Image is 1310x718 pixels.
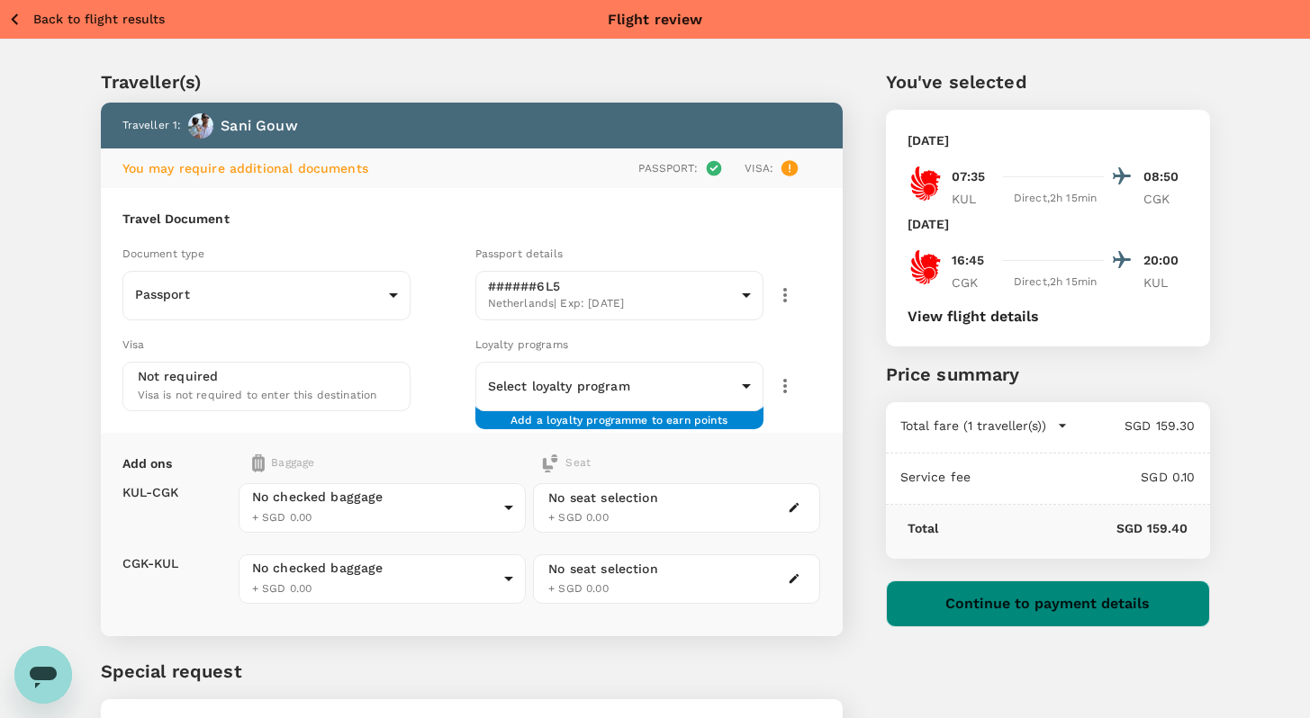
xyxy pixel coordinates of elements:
[475,247,563,260] span: Passport details
[971,468,1195,486] p: SGD 0.10
[252,454,462,472] div: Baggage
[638,160,697,176] p: Passport :
[475,338,568,351] span: Loyalty programs
[122,161,368,175] span: You may require additional documents
[608,9,703,31] p: Flight review
[188,113,213,139] img: avatar-6695f0dd85a4d.png
[122,273,411,318] div: Passport
[14,646,72,704] iframe: Button to launch messaging window
[548,582,609,595] span: + SGD 0.00
[239,554,526,604] div: No checked baggage+ SGD 0.00
[122,483,179,501] p: KUL - CGK
[938,519,1188,537] p: SGD 159.40
[239,483,526,533] div: No checked baggage+ SGD 0.00
[1068,417,1196,435] p: SGD 159.30
[1007,274,1104,292] div: Direct , 2h 15min
[101,68,843,95] p: Traveller(s)
[488,295,735,313] span: Netherlands | Exp: [DATE]
[900,468,971,486] p: Service fee
[548,489,658,507] div: No seat selection
[952,167,986,186] p: 07:35
[908,519,939,537] p: Total
[886,361,1210,388] p: Price summary
[138,367,219,385] p: Not required
[475,265,763,326] div: ######6L5Netherlands| Exp: [DATE]
[252,559,497,577] div: No checked baggage
[908,309,1039,325] button: View flight details
[541,454,591,472] div: Seat
[138,389,377,401] span: Visa is not required to enter this destination
[548,560,658,579] div: No seat selection
[908,166,944,202] img: OD
[252,582,312,595] span: + SGD 0.00
[122,210,821,229] h6: Travel Document
[101,658,843,685] p: Special request
[1143,251,1188,270] p: 20:00
[252,488,497,506] div: No checked baggage
[886,68,1210,95] p: You've selected
[488,277,735,295] p: ######6L5
[952,251,985,270] p: 16:45
[33,10,165,28] p: Back to flight results
[1143,190,1188,208] p: CGK
[952,274,997,292] p: CGK
[510,412,727,415] span: Add a loyalty programme to earn points
[122,454,173,472] p: Add ons
[122,247,205,260] span: Document type
[908,131,950,149] p: [DATE]
[252,511,312,524] span: + SGD 0.00
[908,215,950,233] p: [DATE]
[475,363,763,408] div: ​
[122,117,182,135] p: Traveller 1 :
[886,580,1210,627] button: Continue to payment details
[221,115,297,137] p: Sani Gouw
[745,160,774,176] p: Visa :
[1007,190,1104,208] div: Direct , 2h 15min
[952,190,997,208] p: KUL
[900,417,1068,435] button: Total fare (1 traveller(s))
[541,454,559,472] img: baggage-icon
[252,454,265,472] img: baggage-icon
[908,249,944,285] img: OD
[900,417,1046,435] p: Total fare (1 traveller(s))
[1143,274,1188,292] p: KUL
[122,338,145,351] span: Visa
[548,511,609,524] span: + SGD 0.00
[135,285,382,303] p: Passport
[1143,167,1188,186] p: 08:50
[7,8,165,31] button: Back to flight results
[122,554,179,572] p: CGK - KUL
